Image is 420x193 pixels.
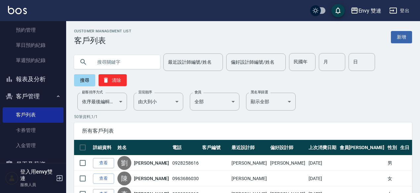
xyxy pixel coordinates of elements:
td: [PERSON_NAME] [230,171,268,186]
td: 0963686030 [171,171,200,186]
a: 卡券管理 [3,123,63,138]
th: 偏好設計師 [269,140,307,155]
div: Envy 雙連 [358,7,382,15]
td: [PERSON_NAME] [269,155,307,171]
a: [PERSON_NAME] [134,160,169,166]
div: 全部 [190,93,239,111]
img: Logo [8,6,27,14]
a: 單日預約紀錄 [3,38,63,53]
img: Person [5,172,19,185]
th: 電話 [171,140,200,155]
a: 新增 [391,31,412,43]
td: 0928258616 [171,155,200,171]
th: 會員[PERSON_NAME] [338,140,386,155]
a: 入金管理 [3,138,63,153]
button: save [331,4,345,17]
button: 搜尋 [74,74,95,86]
div: 顯示全部 [246,93,296,111]
td: [DATE] [307,155,338,171]
a: 預約管理 [3,22,63,38]
a: 客戶列表 [3,107,63,122]
button: Envy 雙連 [348,4,384,17]
div: 依序最後編輯時間 [77,93,127,111]
th: 生日 [399,140,414,155]
label: 會員 [194,90,201,95]
h5: 登入用envy雙連 [20,169,54,182]
div: 劉 [117,156,131,170]
a: 查看 [93,158,114,168]
p: 服務人員 [20,182,54,188]
th: 姓名 [116,140,171,155]
input: 搜尋關鍵字 [93,53,155,71]
label: 顧客排序方式 [82,90,103,95]
h3: 客戶列表 [74,36,131,45]
th: 客戶編號 [200,140,230,155]
button: 員工及薪資 [3,156,63,173]
div: 陳 [117,172,131,185]
a: 單週預約紀錄 [3,53,63,68]
td: 女 [386,171,399,186]
button: 登出 [387,5,412,17]
div: 由大到小 [134,93,183,111]
button: 報表及分析 [3,71,63,88]
button: 清除 [99,74,127,86]
td: 男 [386,155,399,171]
p: 50 筆資料, 1 / 1 [74,114,412,120]
label: 呈現順序 [138,90,152,95]
a: [PERSON_NAME] [134,175,169,182]
label: 黑名單篩選 [251,90,268,95]
th: 詳細資料 [91,140,116,155]
button: 客戶管理 [3,88,63,105]
th: 性別 [386,140,399,155]
a: 查看 [93,174,114,184]
h2: Customer Management List [74,29,131,33]
td: [DATE] [307,171,338,186]
span: 所有客戶列表 [82,128,404,134]
td: [PERSON_NAME] [230,155,268,171]
th: 上次消費日期 [307,140,338,155]
th: 最近設計師 [230,140,268,155]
